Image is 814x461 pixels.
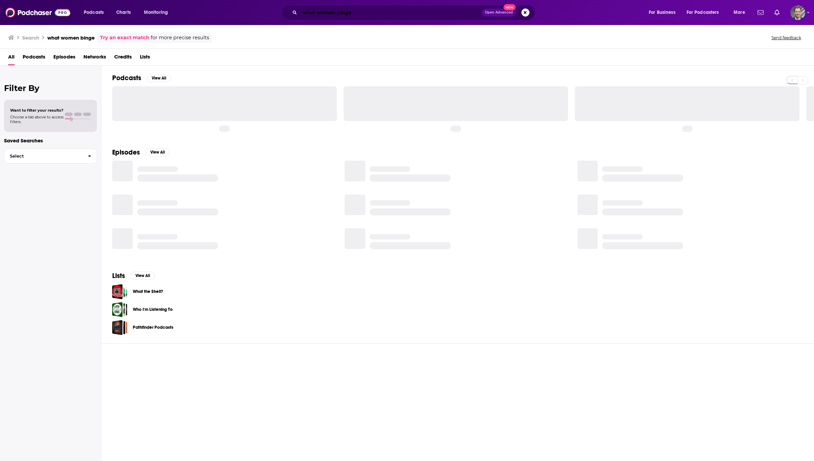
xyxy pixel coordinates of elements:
h2: Lists [112,272,125,280]
h2: Podcasts [112,74,141,82]
span: For Business [649,8,675,17]
span: Want to filter your results? [10,108,64,113]
img: Podchaser - Follow, Share and Rate Podcasts [5,6,70,19]
a: Credits [114,51,132,65]
a: Networks [83,51,106,65]
span: Logged in as kwerderman [790,5,805,20]
button: View All [145,148,170,156]
div: Search podcasts, credits, & more... [288,5,542,20]
span: Charts [116,8,131,17]
a: What the Shell? [112,284,127,299]
a: PodcastsView All [112,74,171,82]
a: Charts [112,7,135,18]
span: Select [4,154,82,158]
img: User Profile [790,5,805,20]
a: All [8,51,15,65]
a: Episodes [53,51,75,65]
button: Open AdvancedNew [482,8,516,17]
button: open menu [644,7,684,18]
a: Pathfinder Podcasts [133,324,173,331]
span: More [734,8,745,17]
button: open menu [139,7,177,18]
a: What the Shell? [133,288,163,295]
a: Pathfinder Podcasts [112,320,127,335]
button: open menu [79,7,113,18]
h3: what women binge [47,34,95,41]
a: EpisodesView All [112,148,170,157]
button: Select [4,148,97,164]
a: Lists [140,51,150,65]
h3: Search [22,34,39,41]
button: View All [130,272,155,280]
a: Who I'm Listening To [133,306,173,313]
span: for more precise results [151,34,209,42]
button: open menu [729,7,754,18]
a: Show notifications dropdown [772,7,782,18]
a: Podcasts [23,51,45,65]
span: Open Advanced [485,11,513,14]
button: open menu [682,7,729,18]
span: New [503,4,516,10]
a: Show notifications dropdown [755,7,766,18]
a: ListsView All [112,272,155,280]
a: Try an exact match [100,34,149,42]
button: Show profile menu [790,5,805,20]
span: For Podcasters [687,8,719,17]
h2: Filter By [4,83,97,93]
p: Saved Searches [4,137,97,144]
h2: Episodes [112,148,140,157]
a: Who I'm Listening To [112,302,127,317]
button: View All [147,74,171,82]
button: Send feedback [769,35,803,41]
input: Search podcasts, credits, & more... [300,7,482,18]
span: Choose a tab above to access filters. [10,115,64,124]
span: Monitoring [144,8,168,17]
span: Podcasts [84,8,104,17]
